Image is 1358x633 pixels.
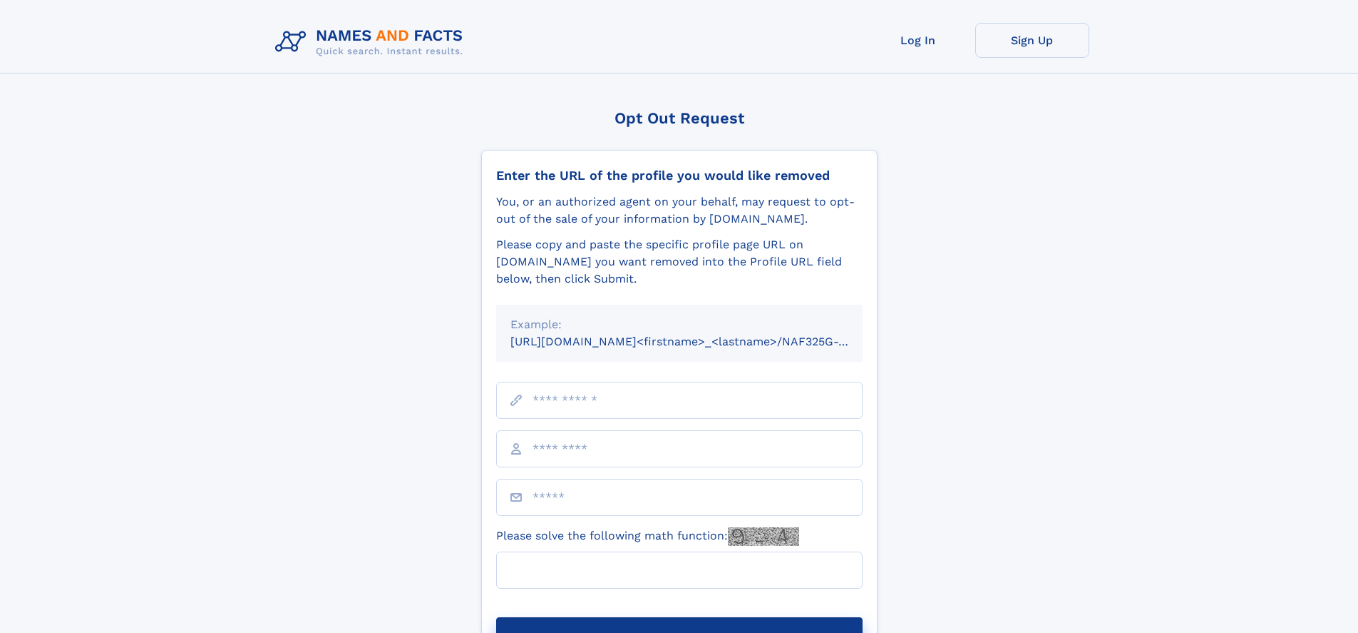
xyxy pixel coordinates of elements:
[496,236,863,288] div: Please copy and paste the specific profile page URL on [DOMAIN_NAME] you want removed into the Pr...
[496,527,799,546] label: Please solve the following math function:
[496,168,863,183] div: Enter the URL of the profile you would like removed
[269,23,475,61] img: Logo Names and Facts
[975,23,1089,58] a: Sign Up
[510,335,890,348] small: [URL][DOMAIN_NAME]<firstname>_<lastname>/NAF325G-xxxxxxxx
[861,23,975,58] a: Log In
[496,193,863,228] div: You, or an authorized agent on your behalf, may request to opt-out of the sale of your informatio...
[481,109,878,127] div: Opt Out Request
[510,316,848,333] div: Example:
